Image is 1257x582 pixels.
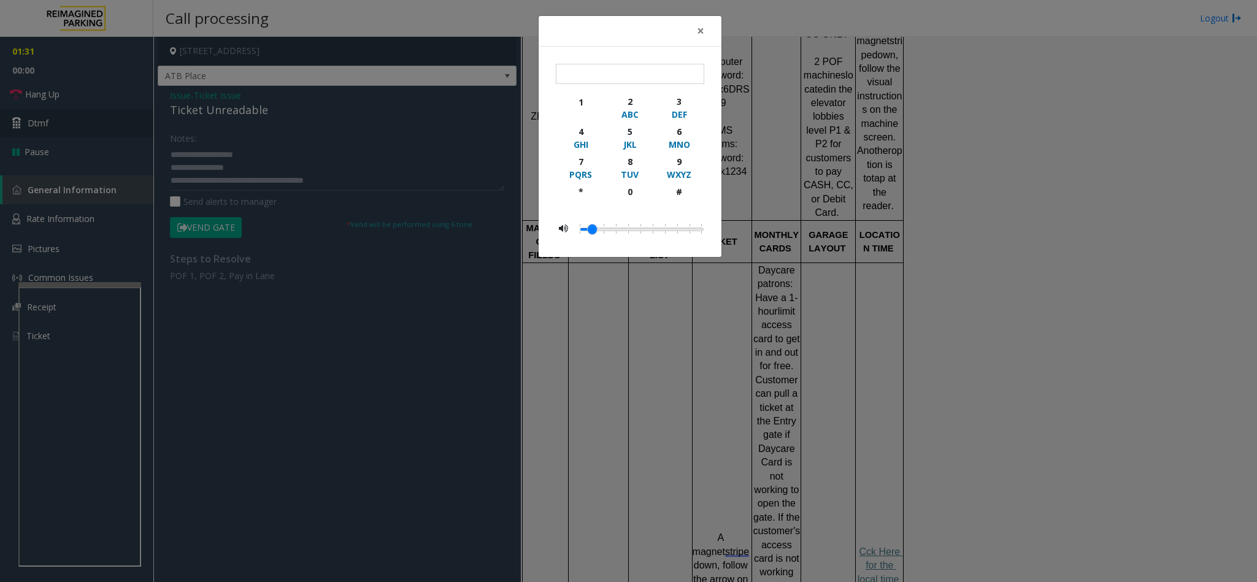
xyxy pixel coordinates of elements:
button: 4GHI [556,123,605,153]
button: 2ABC [605,93,655,123]
div: 8 [613,155,647,168]
li: 0.3 [647,221,659,237]
button: 9WXYZ [655,153,704,183]
div: GHI [564,138,598,151]
li: 0.2 [623,221,635,237]
div: WXYZ [663,168,696,181]
li: 0.25 [635,221,647,237]
div: TUV [613,168,647,181]
div: MNO [663,138,696,151]
li: 0.35 [659,221,672,237]
button: 0 [605,183,655,212]
div: DEF [663,108,696,121]
button: 8TUV [605,153,655,183]
li: 0.4 [672,221,684,237]
button: 3DEF [655,93,704,123]
button: Close [688,16,713,46]
div: ABC [613,108,647,121]
li: 0.5 [696,221,702,237]
li: 0.05 [586,221,598,237]
div: PQRS [564,168,598,181]
button: # [655,183,704,212]
li: 0 [580,221,586,237]
div: 2 [613,95,647,108]
div: JKL [613,138,647,151]
div: 9 [663,155,696,168]
li: 0.15 [610,221,623,237]
li: 0.45 [684,221,696,237]
div: 5 [613,125,647,138]
div: 3 [663,95,696,108]
span: × [697,22,704,39]
a: Drag [588,224,597,234]
div: 0 [613,185,647,198]
button: 1 [556,93,605,123]
li: 0.1 [598,221,610,237]
div: 1 [564,96,598,109]
button: 6MNO [655,123,704,153]
button: 7PQRS [556,153,605,183]
div: 7 [564,155,598,168]
div: 6 [663,125,696,138]
button: 5JKL [605,123,655,153]
div: # [663,185,696,198]
div: 4 [564,125,598,138]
